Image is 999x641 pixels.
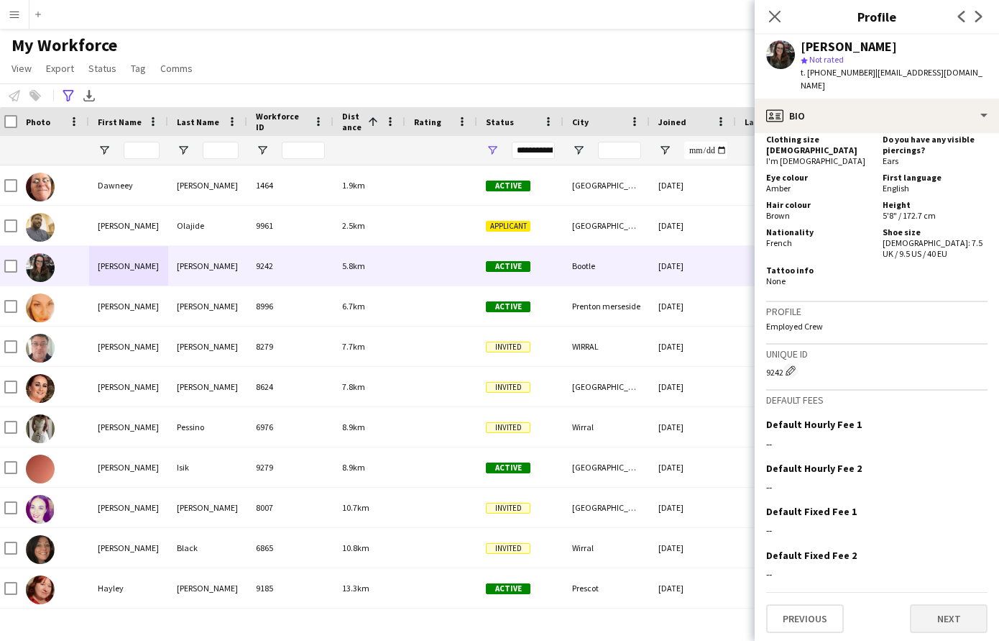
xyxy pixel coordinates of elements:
[745,117,777,127] span: Last job
[342,220,365,231] span: 2.5km
[801,67,982,91] span: | [EMAIL_ADDRESS][DOMAIN_NAME]
[766,210,790,221] span: Brown
[83,59,122,78] a: Status
[486,382,530,393] span: Invited
[766,237,792,248] span: French
[883,172,988,183] h5: First language
[26,173,55,201] img: Dawneey Warren
[342,542,369,553] span: 10.8km
[168,246,247,286] div: [PERSON_NAME]
[486,144,499,157] button: Open Filter Menu
[6,59,37,78] a: View
[247,165,333,205] div: 1464
[650,206,736,245] div: [DATE]
[563,488,650,527] div: [GEOGRAPHIC_DATA]
[26,495,55,524] img: Jessica Thornley
[755,7,999,26] h3: Profile
[247,568,333,608] div: 9185
[801,67,875,78] span: t. [PHONE_NUMBER]
[89,327,168,366] div: [PERSON_NAME]
[98,117,142,127] span: First Name
[766,505,857,518] h3: Default Fixed Fee 1
[89,246,168,286] div: [PERSON_NAME]
[89,447,168,487] div: [PERSON_NAME]
[766,321,988,332] p: Employed Crew
[60,87,77,104] app-action-btn: Advanced filters
[563,327,650,366] div: WIRRAL
[168,165,247,205] div: [PERSON_NAME]
[883,134,988,155] h5: Do you have any visible piercings?
[168,286,247,326] div: [PERSON_NAME]
[155,59,198,78] a: Comms
[26,374,55,403] img: Lesley Titchmarsh
[658,144,671,157] button: Open Filter Menu
[766,305,988,318] h3: Profile
[766,172,871,183] h5: Eye colour
[563,447,650,487] div: [GEOGRAPHIC_DATA]
[342,583,369,594] span: 13.3km
[342,422,365,432] span: 8.9km
[684,142,727,159] input: Joined Filter Input
[572,144,585,157] button: Open Filter Menu
[486,583,530,594] span: Active
[89,488,168,527] div: [PERSON_NAME]
[247,367,333,406] div: 8624
[46,62,74,75] span: Export
[486,221,530,232] span: Applicant
[26,117,50,127] span: Photo
[98,144,111,157] button: Open Filter Menu
[26,213,55,242] img: Olaoluwa Richards Olajide
[883,227,988,237] h5: Shoe size
[40,59,80,78] a: Export
[883,210,936,221] span: 5'8" / 172.7 cm
[342,180,365,191] span: 1.9km
[11,62,32,75] span: View
[766,134,871,155] h5: Clothing size [DEMOGRAPHIC_DATA]
[282,142,325,159] input: Workforce ID Filter Input
[256,111,308,132] span: Workforce ID
[572,117,589,127] span: City
[598,142,641,159] input: City Filter Input
[89,286,168,326] div: [PERSON_NAME]
[801,40,897,53] div: [PERSON_NAME]
[766,462,862,475] h3: Default Hourly Fee 2
[563,286,650,326] div: Prenton merseside
[124,142,160,159] input: First Name Filter Input
[342,502,369,513] span: 10.7km
[486,543,530,554] span: Invited
[168,367,247,406] div: [PERSON_NAME]
[563,165,650,205] div: [GEOGRAPHIC_DATA]
[486,342,530,353] span: Invited
[256,144,269,157] button: Open Filter Menu
[168,568,247,608] div: [PERSON_NAME]
[910,604,988,633] button: Next
[168,528,247,568] div: Black
[125,59,152,78] a: Tag
[650,407,736,447] div: [DATE]
[342,260,365,271] span: 5.8km
[486,261,530,272] span: Active
[89,528,168,568] div: [PERSON_NAME]
[486,301,530,312] span: Active
[883,183,909,194] span: English
[563,528,650,568] div: Wirral
[486,181,530,191] span: Active
[766,418,862,431] h3: Default Hourly Fee 1
[766,199,871,210] h5: Hair colour
[89,367,168,406] div: [PERSON_NAME]
[342,462,365,473] span: 8.9km
[26,294,55,322] img: Wendy Smith
[11,35,117,56] span: My Workforce
[80,87,98,104] app-action-btn: Export XLSX
[177,144,190,157] button: Open Filter Menu
[168,327,247,366] div: [PERSON_NAME]
[563,407,650,447] div: Wirral
[766,276,786,286] span: None
[883,155,898,166] span: Ears
[160,62,193,75] span: Comms
[766,549,857,562] h3: Default Fixed Fee 2
[486,463,530,473] span: Active
[89,165,168,205] div: Dawneey
[342,341,365,352] span: 7.7km
[247,488,333,527] div: 8007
